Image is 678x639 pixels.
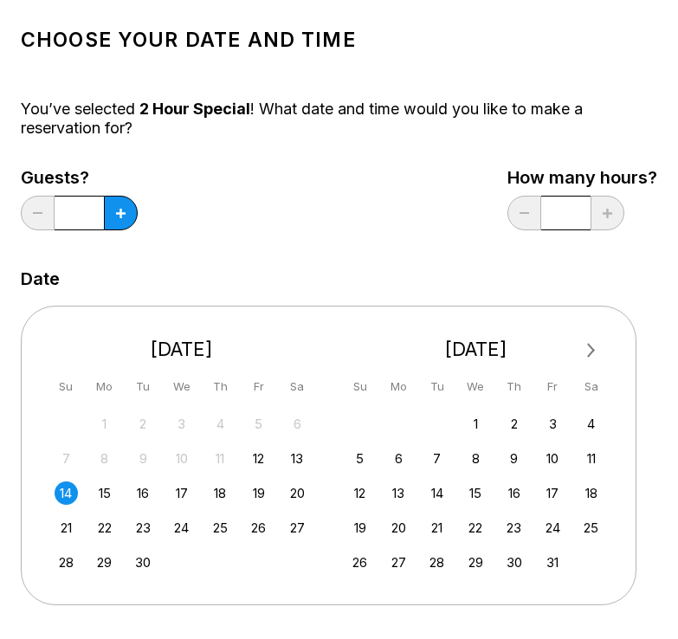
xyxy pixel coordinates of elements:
[55,551,78,574] div: Choose Sunday, September 28th, 2025
[247,481,270,505] div: Choose Friday, September 19th, 2025
[348,447,371,470] div: Choose Sunday, October 5th, 2025
[387,551,410,574] div: Choose Monday, October 27th, 2025
[348,375,371,398] div: Su
[209,412,232,436] div: Not available Thursday, September 4th, 2025
[209,481,232,505] div: Choose Thursday, September 18th, 2025
[132,447,155,470] div: Not available Tuesday, September 9th, 2025
[21,28,657,52] h1: Choose your Date and time
[502,516,526,539] div: Choose Thursday, October 23rd, 2025
[132,481,155,505] div: Choose Tuesday, September 16th, 2025
[464,375,488,398] div: We
[286,412,309,436] div: Not available Saturday, September 6th, 2025
[209,375,232,398] div: Th
[425,375,449,398] div: Tu
[286,447,309,470] div: Choose Saturday, September 13th, 2025
[348,551,371,574] div: Choose Sunday, October 26th, 2025
[286,516,309,539] div: Choose Saturday, September 27th, 2025
[93,412,116,436] div: Not available Monday, September 1st, 2025
[541,516,565,539] div: Choose Friday, October 24th, 2025
[579,375,603,398] div: Sa
[541,412,565,436] div: Choose Friday, October 3rd, 2025
[247,516,270,539] div: Choose Friday, September 26th, 2025
[541,375,565,398] div: Fr
[348,516,371,539] div: Choose Sunday, October 19th, 2025
[93,481,116,505] div: Choose Monday, September 15th, 2025
[387,481,410,505] div: Choose Monday, October 13th, 2025
[502,375,526,398] div: Th
[579,516,603,539] div: Choose Saturday, October 25th, 2025
[425,516,449,539] div: Choose Tuesday, October 21st, 2025
[579,481,603,505] div: Choose Saturday, October 18th, 2025
[387,375,410,398] div: Mo
[93,375,116,398] div: Mo
[464,551,488,574] div: Choose Wednesday, October 29th, 2025
[21,269,60,288] label: Date
[170,375,193,398] div: We
[502,447,526,470] div: Choose Thursday, October 9th, 2025
[170,447,193,470] div: Not available Wednesday, September 10th, 2025
[170,516,193,539] div: Choose Wednesday, September 24th, 2025
[348,481,371,505] div: Choose Sunday, October 12th, 2025
[541,481,565,505] div: Choose Friday, October 17th, 2025
[425,551,449,574] div: Choose Tuesday, October 28th, 2025
[541,447,565,470] div: Choose Friday, October 10th, 2025
[247,375,270,398] div: Fr
[132,375,155,398] div: Tu
[502,551,526,574] div: Choose Thursday, October 30th, 2025
[579,412,603,436] div: Choose Saturday, October 4th, 2025
[425,481,449,505] div: Choose Tuesday, October 14th, 2025
[286,481,309,505] div: Choose Saturday, September 20th, 2025
[170,481,193,505] div: Choose Wednesday, September 17th, 2025
[132,551,155,574] div: Choose Tuesday, September 30th, 2025
[55,516,78,539] div: Choose Sunday, September 21st, 2025
[286,375,309,398] div: Sa
[342,338,610,361] div: [DATE]
[209,516,232,539] div: Choose Thursday, September 25th, 2025
[132,516,155,539] div: Choose Tuesday, September 23rd, 2025
[139,100,250,118] span: 2 Hour Special
[541,551,565,574] div: Choose Friday, October 31st, 2025
[55,375,78,398] div: Su
[209,447,232,470] div: Not available Thursday, September 11th, 2025
[464,412,488,436] div: Choose Wednesday, October 1st, 2025
[387,447,410,470] div: Choose Monday, October 6th, 2025
[132,412,155,436] div: Not available Tuesday, September 2nd, 2025
[502,481,526,505] div: Choose Thursday, October 16th, 2025
[247,447,270,470] div: Choose Friday, September 12th, 2025
[93,516,116,539] div: Choose Monday, September 22nd, 2025
[579,447,603,470] div: Choose Saturday, October 11th, 2025
[52,410,312,574] div: month 2025-09
[346,410,606,574] div: month 2025-10
[507,168,657,187] label: How many hours?
[55,447,78,470] div: Not available Sunday, September 7th, 2025
[464,481,488,505] div: Choose Wednesday, October 15th, 2025
[21,100,657,138] div: You’ve selected ! What date and time would you like to make a reservation for?
[425,447,449,470] div: Choose Tuesday, October 7th, 2025
[48,338,316,361] div: [DATE]
[464,447,488,470] div: Choose Wednesday, October 8th, 2025
[55,481,78,505] div: Choose Sunday, September 14th, 2025
[93,447,116,470] div: Not available Monday, September 8th, 2025
[578,337,605,365] button: Next Month
[502,412,526,436] div: Choose Thursday, October 2nd, 2025
[247,412,270,436] div: Not available Friday, September 5th, 2025
[387,516,410,539] div: Choose Monday, October 20th, 2025
[170,412,193,436] div: Not available Wednesday, September 3rd, 2025
[93,551,116,574] div: Choose Monday, September 29th, 2025
[464,516,488,539] div: Choose Wednesday, October 22nd, 2025
[21,168,138,187] label: Guests?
